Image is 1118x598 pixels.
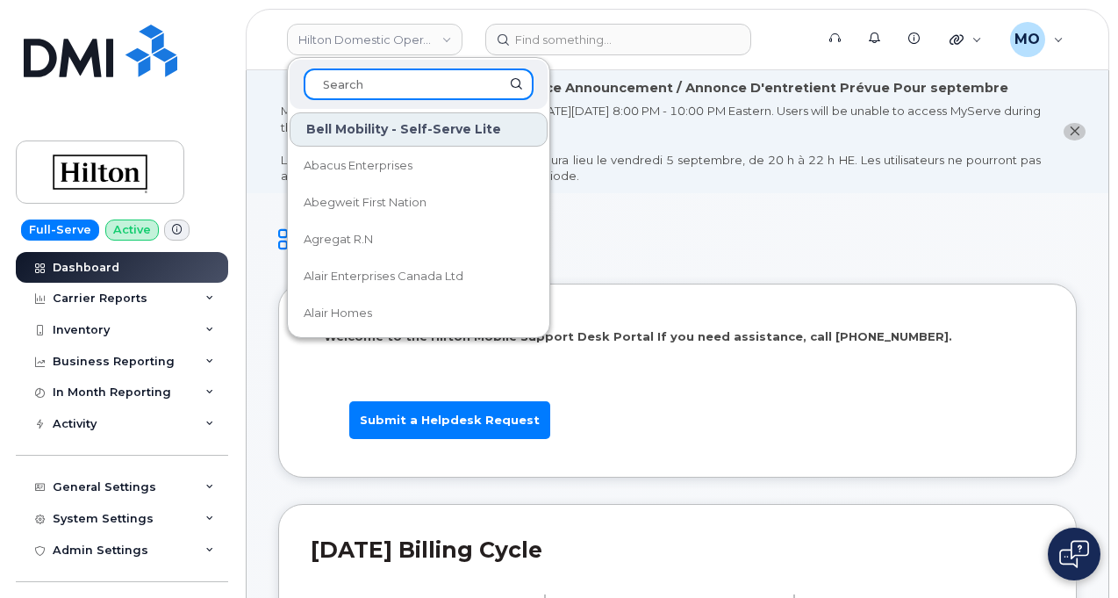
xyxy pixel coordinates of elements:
[290,148,548,184] a: Abacus Enterprises
[278,225,1077,256] h1: Dashboard
[304,305,372,322] span: Alair Homes
[304,68,534,100] input: Search
[304,231,373,249] span: Agregat R.N
[304,268,463,285] span: Alair Enterprises Canada Ltd
[290,112,548,147] div: Bell Mobility - Self-Serve Lite
[290,222,548,257] a: Agregat R.N
[290,296,548,331] a: Alair Homes
[1059,540,1089,568] img: Open chat
[281,103,1041,184] div: MyServe scheduled maintenance will occur [DATE][DATE] 8:00 PM - 10:00 PM Eastern. Users will be u...
[1064,123,1086,141] button: close notification
[290,185,548,220] a: Abegweit First Nation
[304,157,412,175] span: Abacus Enterprises
[313,79,1008,97] div: September Scheduled Maintenance Announcement / Annonce D'entretient Prévue Pour septembre
[324,328,1031,345] p: Welcome to the Hilton Mobile Support Desk Portal If you need assistance, call [PHONE_NUMBER].
[290,259,548,294] a: Alair Enterprises Canada Ltd
[304,194,426,212] span: Abegweit First Nation
[349,401,550,439] a: Submit a Helpdesk Request
[311,537,1044,563] h2: [DATE] Billing Cycle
